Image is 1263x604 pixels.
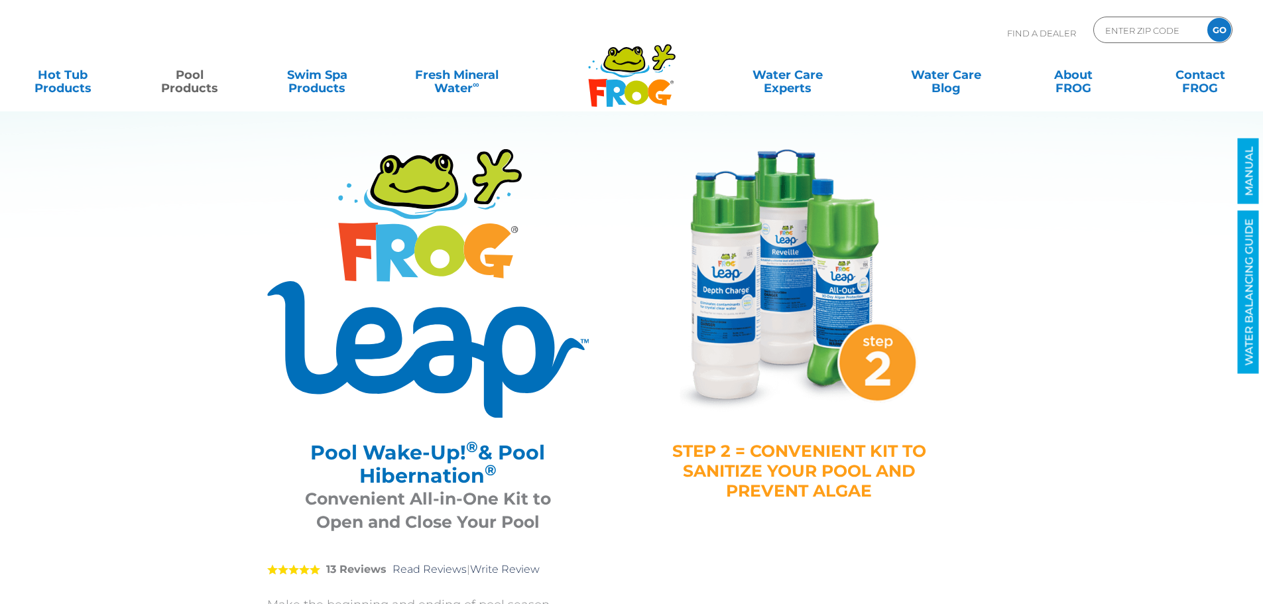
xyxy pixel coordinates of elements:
[896,62,995,88] a: Water CareBlog
[466,438,478,456] sup: ®
[392,563,467,575] a: Read Reviews
[1207,18,1231,42] input: GO
[1007,17,1076,50] p: Find A Dealer
[473,79,479,90] sup: ∞
[485,461,497,479] sup: ®
[1024,62,1122,88] a: AboutFROG
[326,563,387,575] strong: 13 Reviews
[13,62,112,88] a: Hot TubProducts
[284,441,572,487] h2: Pool Wake-Up! & Pool Hibernation
[267,564,320,575] span: 5
[394,62,518,88] a: Fresh MineralWater∞
[581,27,683,107] img: Frog Products Logo
[470,563,540,575] a: Write Review
[1236,139,1262,204] a: MANUAL
[141,62,239,88] a: PoolProducts
[707,62,868,88] a: Water CareExperts
[267,149,589,418] img: Product Logo
[672,441,927,501] h4: STEP 2 = CONVENIENT KIT TO SANITIZE YOUR POOL AND PREVENT ALGAE
[284,487,572,534] h3: Convenient All-in-One Kit to Open and Close Your Pool
[1151,62,1250,88] a: ContactFROG
[1236,211,1262,374] a: WATER BALANCING GUIDE
[268,62,367,88] a: Swim SpaProducts
[267,544,589,595] div: |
